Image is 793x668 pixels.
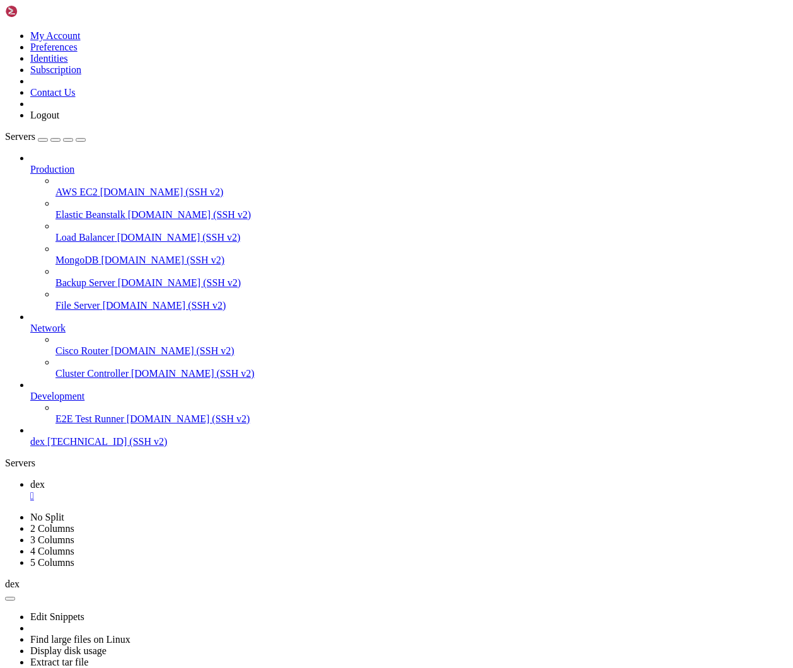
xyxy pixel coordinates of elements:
li: Production [30,153,788,311]
li: dex [TECHNICAL_ID] (SSH v2) [30,425,788,447]
a: My Account [30,30,81,41]
a: dex [TECHNICAL_ID] (SSH v2) [30,436,788,447]
img: Shellngn [5,5,78,18]
a: AWS EC2 [DOMAIN_NAME] (SSH v2) [55,187,788,198]
li: Elastic Beanstalk [DOMAIN_NAME] (SSH v2) [55,198,788,221]
li: Load Balancer [DOMAIN_NAME] (SSH v2) [55,221,788,243]
span: [DOMAIN_NAME] (SSH v2) [100,187,224,197]
a: 2 Columns [30,523,74,534]
div: Servers [5,458,788,469]
a: Extract tar file [30,657,88,667]
span: Cluster Controller [55,368,129,379]
a: Contact Us [30,87,76,98]
x-row: root@[TECHNICAL_ID]'s password: [5,16,628,26]
a: Servers [5,131,86,142]
li: Network [30,311,788,379]
span: [DOMAIN_NAME] (SSH v2) [103,300,226,311]
span: [DOMAIN_NAME] (SSH v2) [101,255,224,265]
a: 5 Columns [30,557,74,568]
span: [DOMAIN_NAME] (SSH v2) [131,368,255,379]
div: (32, 1) [175,16,180,26]
span: Production [30,164,74,175]
span: Backup Server [55,277,115,288]
a: Identities [30,53,68,64]
span: E2E Test Runner [55,413,124,424]
span: [DOMAIN_NAME] (SSH v2) [117,232,241,243]
a: File Server [DOMAIN_NAME] (SSH v2) [55,300,788,311]
li: Cisco Router [DOMAIN_NAME] (SSH v2) [55,334,788,357]
a: Preferences [30,42,78,52]
a: Cluster Controller [DOMAIN_NAME] (SSH v2) [55,368,788,379]
a: dex [30,479,788,502]
a: No Split [30,512,64,522]
a: 4 Columns [30,546,74,556]
a: Find large files on Linux [30,634,130,645]
a: Elastic Beanstalk [DOMAIN_NAME] (SSH v2) [55,209,788,221]
span: Cisco Router [55,345,108,356]
a: E2E Test Runner [DOMAIN_NAME] (SSH v2) [55,413,788,425]
span: AWS EC2 [55,187,98,197]
span: Servers [5,131,35,142]
a: Display disk usage [30,645,107,656]
li: File Server [DOMAIN_NAME] (SSH v2) [55,289,788,311]
span: dex [5,579,20,589]
li: Development [30,379,788,425]
li: Cluster Controller [DOMAIN_NAME] (SSH v2) [55,357,788,379]
a: Backup Server [DOMAIN_NAME] (SSH v2) [55,277,788,289]
a: Network [30,323,788,334]
x-row: Access denied [5,5,628,16]
span: Elastic Beanstalk [55,209,125,220]
li: AWS EC2 [DOMAIN_NAME] (SSH v2) [55,175,788,198]
li: MongoDB [DOMAIN_NAME] (SSH v2) [55,243,788,266]
span: Load Balancer [55,232,115,243]
span: [DOMAIN_NAME] (SSH v2) [118,277,241,288]
span: Network [30,323,66,333]
a:  [30,490,788,502]
span: Development [30,391,84,401]
a: Logout [30,110,59,120]
span: [DOMAIN_NAME] (SSH v2) [127,413,250,424]
a: MongoDB [DOMAIN_NAME] (SSH v2) [55,255,788,266]
span: [DOMAIN_NAME] (SSH v2) [111,345,234,356]
a: Edit Snippets [30,611,84,622]
span: dex [30,479,45,490]
a: Subscription [30,64,81,75]
a: Development [30,391,788,402]
li: Backup Server [DOMAIN_NAME] (SSH v2) [55,266,788,289]
span: dex [30,436,45,447]
a: Production [30,164,788,175]
span: MongoDB [55,255,98,265]
a: Load Balancer [DOMAIN_NAME] (SSH v2) [55,232,788,243]
span: [TECHNICAL_ID] (SSH v2) [47,436,167,447]
span: [DOMAIN_NAME] (SSH v2) [128,209,252,220]
a: Cisco Router [DOMAIN_NAME] (SSH v2) [55,345,788,357]
span: File Server [55,300,100,311]
li: E2E Test Runner [DOMAIN_NAME] (SSH v2) [55,402,788,425]
a: 3 Columns [30,534,74,545]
